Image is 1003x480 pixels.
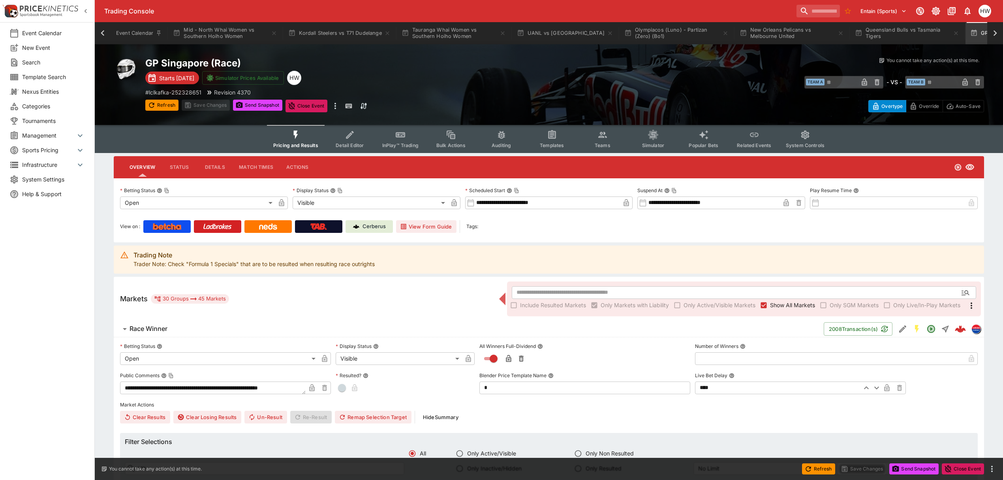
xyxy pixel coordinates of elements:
span: System Settings [22,175,85,183]
span: Team A [806,79,825,85]
button: All Winners Full-Dividend [537,344,543,349]
span: Categories [22,102,85,110]
button: Remap Selection Target [335,411,411,423]
p: Public Comments [120,372,160,379]
button: No Bookmarks [841,5,854,17]
span: New Event [22,43,85,52]
button: Open [958,285,973,300]
p: You cannot take any action(s) at this time. [109,465,202,472]
button: Status [162,158,197,177]
button: Copy To Clipboard [671,188,677,193]
button: Olympiacos (Luno) - Partizan (Zero) (Bo1) [620,22,733,44]
button: Race Winner [114,321,824,337]
button: Play Resume Time [853,188,859,193]
button: Display Status [373,344,379,349]
p: Betting Status [120,343,155,350]
button: Event Calendar [111,22,167,44]
button: Copy To Clipboard [164,188,169,193]
button: SGM Enabled [910,322,924,336]
p: Display Status [336,343,372,350]
img: Neds [259,223,277,230]
button: Override [906,100,943,112]
button: Blender Price Template Name [548,373,554,378]
p: Resulted? [336,372,361,379]
button: Copy To Clipboard [337,188,343,193]
button: Details [197,158,233,177]
button: Betting Status [157,344,162,349]
img: logo-cerberus--red.svg [955,323,966,334]
span: InPlay™ Trading [382,142,419,148]
button: Open [924,322,938,336]
button: Edit Detail [896,322,910,336]
h5: Markets [120,294,148,303]
span: Only Markets with Liability [601,301,669,309]
span: System Controls [786,142,825,148]
img: Ladbrokes [203,223,232,230]
button: Clear Results [120,411,170,423]
button: Toggle light/dark mode [929,4,943,18]
button: Kordall Steelers vs T71 Dudelange [284,22,395,44]
a: f871136b-a1b9-4f13-96db-de9d20146c30 [952,321,968,337]
span: Simulator [642,142,664,148]
p: All Winners Full-Dividend [479,343,536,350]
p: Blender Price Template Name [479,372,547,379]
p: Live Bet Delay [695,372,727,379]
div: f871136b-a1b9-4f13-96db-de9d20146c30 [955,323,966,334]
div: Trading Console [104,7,793,15]
img: motorracing.png [114,57,139,82]
button: Actions [280,158,315,177]
span: Only SGM Markets [830,301,879,309]
img: Sportsbook Management [20,13,62,17]
button: Close Event [285,100,328,112]
span: Only Non Resulted [586,449,634,457]
a: Cerberus [346,220,393,233]
button: more [331,100,340,112]
button: Clear Losing Results [173,411,241,423]
span: Only Active/Visible [467,449,516,457]
img: PriceKinetics Logo [2,3,18,19]
button: Overview [123,158,162,177]
p: Copy To Clipboard [145,88,201,96]
div: Open [120,197,275,209]
button: Notifications [960,4,975,18]
div: Harrison Walker [979,5,991,17]
span: Sports Pricing [22,146,75,154]
span: Help & Support [22,190,85,198]
span: Nexus Entities [22,87,85,96]
svg: Visible [965,163,975,172]
button: Tauranga Whai Women vs Southern Hoiho Women [397,22,511,44]
div: Trading Note [133,250,375,260]
button: Betting StatusCopy To Clipboard [157,188,162,193]
label: Market Actions [120,399,978,411]
svg: More [967,301,976,310]
span: Only Live/In-Play Markets [893,301,960,309]
span: Templates [540,142,564,148]
button: Scheduled StartCopy To Clipboard [507,188,512,193]
img: PriceKinetics [20,6,78,11]
div: Harry Walker [287,71,301,85]
p: Play Resume Time [810,187,852,194]
span: Un-Result [244,411,287,423]
div: Event type filters [267,125,831,153]
span: Auditing [492,142,511,148]
span: Infrastructure [22,161,75,169]
span: Popular Bets [689,142,718,148]
button: Close Event [942,463,984,474]
img: Betcha [153,223,181,230]
div: Open [120,352,318,365]
span: Bulk Actions [436,142,466,148]
p: Cerberus [363,223,386,231]
button: Number of Winners [740,344,746,349]
span: Tournaments [22,117,85,125]
button: Select Tenant [856,5,911,17]
h6: Filter Selections [125,438,973,446]
button: Match Times [233,158,280,177]
img: lclkafka [972,325,980,333]
button: Resulted? [363,373,368,378]
span: Event Calendar [22,29,85,37]
span: Only Active/Visible Markets [684,301,755,309]
input: search [796,5,840,17]
button: Straight [938,322,952,336]
h6: Race Winner [130,325,167,333]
